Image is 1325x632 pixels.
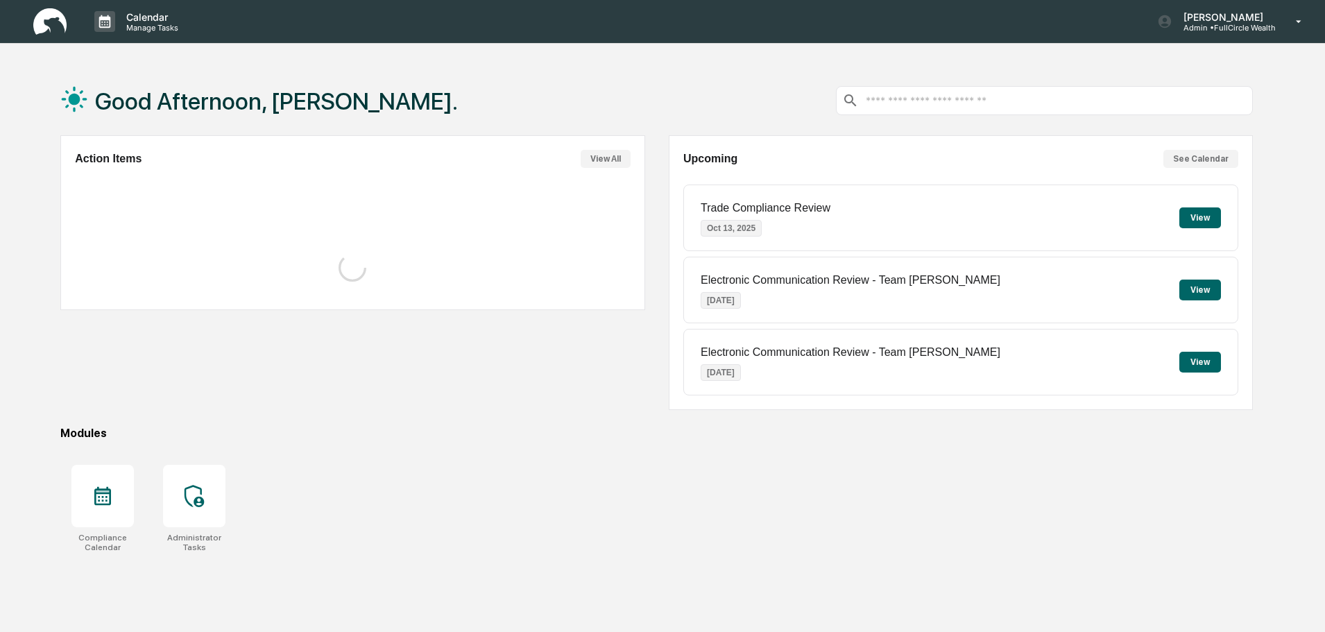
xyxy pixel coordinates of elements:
[71,533,134,552] div: Compliance Calendar
[701,292,741,309] p: [DATE]
[701,202,830,214] p: Trade Compliance Review
[1163,150,1238,168] button: See Calendar
[75,153,142,165] h2: Action Items
[1179,352,1221,373] button: View
[60,427,1253,440] div: Modules
[1179,207,1221,228] button: View
[33,8,67,35] img: logo
[683,153,737,165] h2: Upcoming
[115,11,185,23] p: Calendar
[163,533,225,552] div: Administrator Tasks
[1179,280,1221,300] button: View
[95,87,458,115] h1: Good Afternoon, [PERSON_NAME].
[701,346,1000,359] p: Electronic Communication Review - Team [PERSON_NAME]
[115,23,185,33] p: Manage Tasks
[581,150,631,168] button: View All
[701,220,762,237] p: Oct 13, 2025
[1172,11,1276,23] p: [PERSON_NAME]
[701,274,1000,287] p: Electronic Communication Review - Team [PERSON_NAME]
[1172,23,1276,33] p: Admin • FullCircle Wealth
[701,364,741,381] p: [DATE]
